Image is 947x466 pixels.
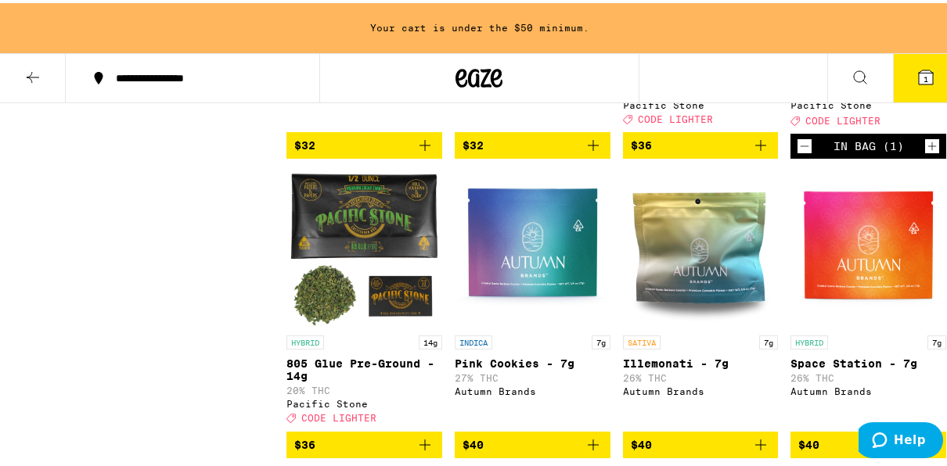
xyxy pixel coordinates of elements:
[790,332,828,346] p: HYBRID
[455,129,610,156] button: Add to bag
[623,168,779,428] a: Open page for Illemonati - 7g from Autumn Brands
[797,135,812,151] button: Decrement
[286,382,442,393] p: 20% THC
[798,436,819,448] span: $40
[301,410,376,421] span: CODE LIGHTER
[790,370,946,380] p: 26% THC
[592,332,610,346] p: 7g
[286,332,324,346] p: HYBRID
[623,370,779,380] p: 26% THC
[638,111,713,121] span: CODE LIGHTER
[623,383,779,393] div: Autumn Brands
[455,168,610,324] img: Autumn Brands - Pink Cookies - 7g
[623,332,661,346] p: SATIVA
[455,428,610,455] button: Add to bag
[286,168,442,428] a: Open page for 805 Glue Pre-Ground - 14g from Pacific Stone
[834,137,904,149] div: In Bag (1)
[927,332,946,346] p: 7g
[419,332,442,346] p: 14g
[790,168,946,324] img: Autumn Brands - Space Station - 7g
[455,370,610,380] p: 27% THC
[631,136,652,149] span: $36
[924,135,940,151] button: Increment
[286,168,442,324] img: Pacific Stone - 805 Glue Pre-Ground - 14g
[455,332,492,346] p: INDICA
[805,113,880,123] span: CODE LIGHTER
[859,419,943,458] iframe: Opens a widget where you can find more information
[790,354,946,367] p: Space Station - 7g
[790,383,946,393] div: Autumn Brands
[286,428,442,455] button: Add to bag
[463,436,484,448] span: $40
[294,436,315,448] span: $36
[286,396,442,406] div: Pacific Stone
[623,428,779,455] button: Add to bag
[455,168,610,428] a: Open page for Pink Cookies - 7g from Autumn Brands
[463,136,484,149] span: $32
[286,354,442,379] p: 805 Glue Pre-Ground - 14g
[631,436,652,448] span: $40
[790,428,946,455] button: Add to bag
[790,168,946,428] a: Open page for Space Station - 7g from Autumn Brands
[455,383,610,393] div: Autumn Brands
[455,354,610,367] p: Pink Cookies - 7g
[924,71,928,81] span: 1
[294,136,315,149] span: $32
[623,354,779,367] p: Illemonati - 7g
[623,129,779,156] button: Add to bag
[790,97,946,107] div: Pacific Stone
[623,97,779,107] div: Pacific Stone
[286,129,442,156] button: Add to bag
[623,168,779,324] img: Autumn Brands - Illemonati - 7g
[759,332,778,346] p: 7g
